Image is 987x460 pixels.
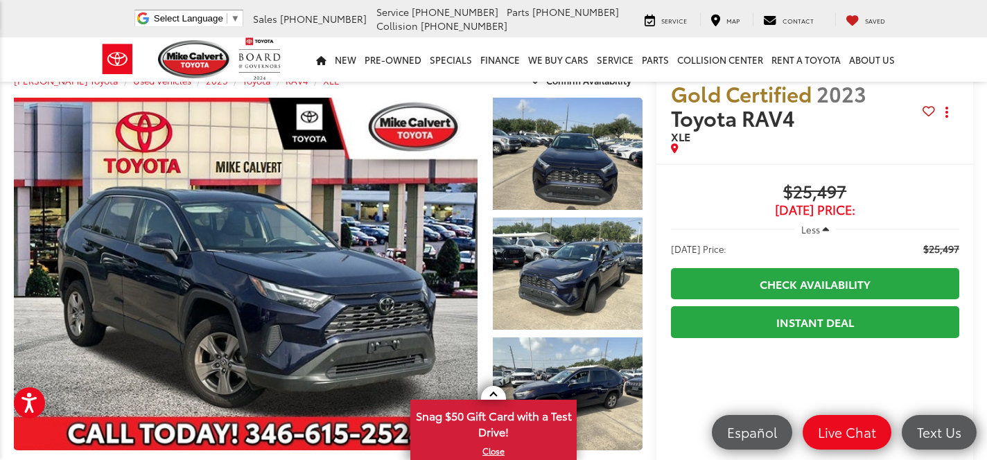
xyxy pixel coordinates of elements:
[845,37,899,82] a: About Us
[923,242,959,256] span: $25,497
[280,12,367,26] span: [PHONE_NUMBER]
[835,12,896,26] a: My Saved Vehicles
[726,16,740,25] span: Map
[801,223,820,236] span: Less
[323,74,340,87] a: XLE
[712,415,792,450] a: Español
[360,37,426,82] a: Pre-Owned
[671,182,959,203] span: $25,497
[783,16,814,25] span: Contact
[767,37,845,82] a: Rent a Toyota
[491,96,645,211] img: 2023 Toyota RAV4 XLE
[671,128,690,144] span: XLE
[700,12,750,26] a: Map
[286,74,308,87] a: RAV4
[902,415,977,450] a: Text Us
[945,107,948,118] span: dropdown dots
[661,16,687,25] span: Service
[331,37,360,82] a: New
[634,12,697,26] a: Service
[935,100,959,125] button: Actions
[671,203,959,217] span: [DATE] Price:
[206,74,228,87] a: 2023
[376,19,418,33] span: Collision
[412,401,575,443] span: Snag $50 Gift Card with a Test Drive!
[638,37,673,82] a: Parts
[811,423,883,441] span: Live Chat
[671,103,800,132] span: Toyota RAV4
[803,415,891,450] a: Live Chat
[158,40,232,78] img: Mike Calvert Toyota
[524,37,593,82] a: WE BUY CARS
[426,37,476,82] a: Specials
[493,98,643,210] a: Expand Photo 1
[493,218,643,330] a: Expand Photo 2
[794,217,836,242] button: Less
[231,13,240,24] span: ▼
[412,5,498,19] span: [PHONE_NUMBER]
[14,98,478,450] a: Expand Photo 0
[376,5,409,19] span: Service
[816,78,866,108] span: 2023
[421,19,507,33] span: [PHONE_NUMBER]
[14,74,119,87] a: [PERSON_NAME] Toyota
[671,306,959,337] a: Instant Deal
[493,337,643,450] a: Expand Photo 3
[673,37,767,82] a: Collision Center
[133,74,191,87] a: Used Vehicles
[312,37,331,82] a: Home
[491,216,645,331] img: 2023 Toyota RAV4 XLE
[243,74,271,87] a: Toyota
[671,268,959,299] a: Check Availability
[253,12,277,26] span: Sales
[9,96,482,451] img: 2023 Toyota RAV4 XLE
[865,16,885,25] span: Saved
[671,242,726,256] span: [DATE] Price:
[720,423,784,441] span: Español
[753,12,824,26] a: Contact
[910,423,968,441] span: Text Us
[507,5,530,19] span: Parts
[154,13,240,24] a: Select Language​
[476,37,524,82] a: Finance
[671,78,812,108] span: Gold Certified
[532,5,619,19] span: [PHONE_NUMBER]
[593,37,638,82] a: Service
[91,37,143,82] img: Toyota
[154,13,223,24] span: Select Language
